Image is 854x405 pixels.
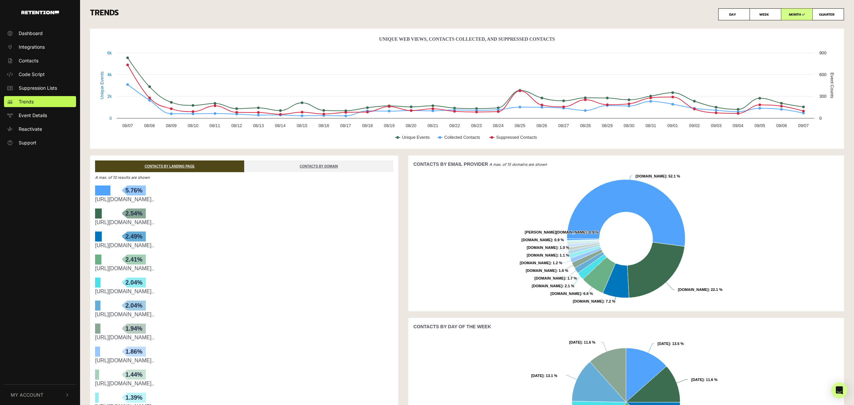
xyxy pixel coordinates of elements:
text: 08/10 [188,123,198,128]
span: Dashboard [19,30,43,37]
div: https://t3micro.com/web-pixels@2ddfe27cwacf934f7p7355b34emf9a1fd4c/ [95,380,393,388]
strong: CONTACTS BY EMAIL PROVIDER [413,161,488,167]
div: https://t3micro.com/web-pixels@73b305c4w82c1918fpb7086179m603a4010/products/aire360 [95,195,393,204]
text: 08/08 [144,123,155,128]
tspan: [DOMAIN_NAME] [532,284,562,288]
tspan: [DOMAIN_NAME] [573,299,603,303]
text: Unique Web Views, Contacts Collected, And Suppressed Contacts [379,37,555,42]
text: : 11.6 % [569,340,595,344]
a: Code Script [4,69,76,80]
a: [URL][DOMAIN_NAME].. [95,358,154,363]
text: 09/03 [711,123,722,128]
text: 6k [107,50,112,55]
span: 1.44% [122,370,146,380]
text: 0 [109,116,112,121]
label: MONTH [781,8,813,20]
div: https://t3micro.com/web-pixels@73b305c4w82c1918fpb7086179m603a4010/collections/summer-stock-up-event [95,311,393,319]
text: 08/23 [471,123,482,128]
h3: TRENDS [90,8,844,20]
tspan: [DOMAIN_NAME] [534,276,565,280]
text: 09/06 [776,123,787,128]
a: Support [4,137,76,148]
a: [URL][DOMAIN_NAME].. [95,335,154,340]
a: Event Details [4,110,76,121]
text: 08/18 [362,123,373,128]
div: https://t3micro.com/web-pixels@73b305c4w82c1918fpb7086179m603a4010/collections/curling-irons [95,265,393,273]
text: 300 [819,94,826,99]
span: 1.86% [122,347,146,357]
span: Trends [19,98,34,105]
text: 08/07 [122,123,133,128]
span: 5.76% [122,185,146,195]
text: 2k [107,94,112,99]
a: Integrations [4,41,76,52]
tspan: [DATE] [691,378,704,382]
label: QUARTER [812,8,844,20]
text: 08/12 [231,123,242,128]
div: https://t3micro.com/web-pixels@2ddfe27cwacf934f7p7355b34emf9a1fd4c/pages/curling-straightener [95,288,393,296]
span: Suppression Lists [19,84,57,91]
span: Support [19,139,36,146]
span: 2.04% [122,301,146,311]
text: : 1.0 % [527,246,569,250]
text: 09/02 [689,123,700,128]
div: Open Intercom Messenger [831,382,847,398]
text: : 7.2 % [573,299,615,303]
text: Unique Events [99,71,104,99]
text: 08/17 [340,123,351,128]
tspan: [DOMAIN_NAME] [550,292,581,296]
a: [URL][DOMAIN_NAME].. [95,381,154,386]
text: : 1.1 % [527,253,569,257]
text: : 0.9 % [525,230,598,234]
text: 08/09 [166,123,176,128]
text: : 0.9 % [521,238,564,242]
text: 08/26 [536,123,547,128]
text: 900 [819,50,826,55]
span: Event Details [19,112,47,119]
text: 08/29 [602,123,612,128]
text: : 13.5 % [658,342,684,346]
text: 09/07 [798,123,809,128]
span: Code Script [19,71,45,78]
tspan: [DATE] [569,340,581,344]
text: 08/30 [624,123,634,128]
text: 4k [107,72,112,77]
text: 08/25 [515,123,525,128]
tspan: [DOMAIN_NAME] [521,238,552,242]
tspan: [DOMAIN_NAME] [526,269,556,273]
text: 08/11 [209,123,220,128]
tspan: [PERSON_NAME][DOMAIN_NAME] [525,230,587,234]
text: 08/22 [449,123,460,128]
label: WEEK [750,8,781,20]
text: 08/31 [646,123,656,128]
div: https://t3micro.com/web-pixels@295d1af5w25c8f3dapfac4726bm0f666113/ [95,357,393,365]
tspan: [DATE] [531,374,543,378]
span: Integrations [19,43,45,50]
tspan: [DOMAIN_NAME] [527,246,557,250]
text: 09/04 [733,123,743,128]
text: Event Counts [830,73,835,98]
div: https://t3micro.com/web-pixels@73b305c4w82c1918fpb7086179m603a4010/ [95,242,393,250]
text: : 13.1 % [531,374,557,378]
text: : 22.1 % [678,288,723,292]
text: : 1.7 % [534,276,577,280]
text: : 52.1 % [635,174,680,178]
span: Contacts [19,57,38,64]
a: [URL][DOMAIN_NAME].. [95,243,154,248]
text: 09/01 [667,123,678,128]
text: 09/05 [755,123,765,128]
a: Trends [4,96,76,107]
text: Suppressed Contacts [496,135,537,140]
div: https://t3micro.com/web-pixels@295d1af5w25c8f3dapfac4726bm0f666113/products/aire360 [95,334,393,342]
span: 1.94% [122,324,146,334]
a: CONTACTS BY DOMAIN [244,160,393,172]
text: 08/15 [297,123,307,128]
text: 08/28 [580,123,591,128]
div: https://t3micro.com/web-pixels@2ddfe27cwacf934f7p7355b34emf9a1fd4c/products/aire360 [95,219,393,227]
a: Suppression Lists [4,82,76,93]
a: Contacts [4,55,76,66]
tspan: [DOMAIN_NAME] [678,288,709,292]
text: 08/24 [493,123,504,128]
a: [URL][DOMAIN_NAME].. [95,220,154,225]
text: 0 [819,116,822,121]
